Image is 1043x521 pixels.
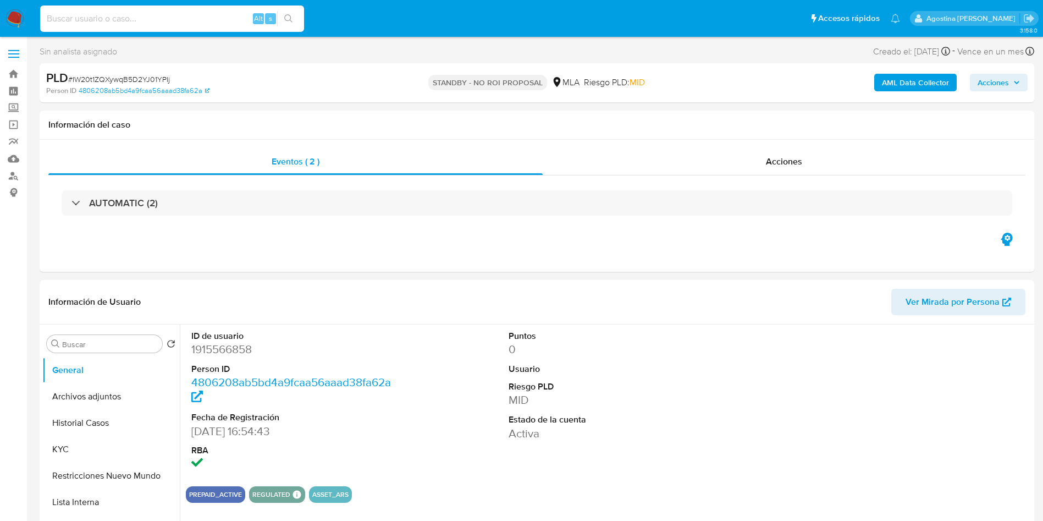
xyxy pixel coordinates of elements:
div: AUTOMATIC (2) [62,190,1012,216]
dd: MID [509,392,709,408]
a: Salir [1023,13,1035,24]
span: Sin analista asignado [40,46,117,58]
span: Acciones [978,74,1009,91]
dt: Person ID [191,363,392,375]
h1: Información del caso [48,119,1025,130]
h1: Información de Usuario [48,297,141,308]
span: Accesos rápidos [818,13,880,24]
input: Buscar [62,339,158,349]
span: Alt [254,13,263,24]
button: AML Data Collector [874,74,957,91]
a: 4806208ab5bd4a9fcaa56aaad38fa62a [191,374,391,405]
p: agostina.faruolo@mercadolibre.com [926,13,1019,24]
button: KYC [42,436,180,463]
dt: Fecha de Registración [191,412,392,424]
h3: AUTOMATIC (2) [89,197,158,209]
dd: [DATE] 16:54:43 [191,424,392,439]
dt: Usuario [509,363,709,375]
a: Notificaciones [891,14,900,23]
input: Buscar usuario o caso... [40,12,304,26]
button: search-icon [277,11,300,26]
dt: RBA [191,445,392,457]
b: PLD [46,69,68,86]
div: MLA [551,76,580,89]
button: General [42,357,180,383]
button: Restricciones Nuevo Mundo [42,463,180,489]
button: Buscar [51,339,60,348]
button: Ver Mirada por Persona [891,289,1025,315]
span: - [952,44,955,59]
b: AML Data Collector [882,74,949,91]
span: MID [630,76,645,89]
button: Historial Casos [42,410,180,436]
a: 4806208ab5bd4a9fcaa56aaad38fa62a [79,86,209,96]
div: Creado el: [DATE] [873,44,950,59]
dd: 0 [509,342,709,357]
dt: ID de usuario [191,330,392,342]
button: Volver al orden por defecto [167,339,175,352]
span: Acciones [766,155,802,168]
dt: Riesgo PLD [509,381,709,393]
p: STANDBY - NO ROI PROPOSAL [428,75,547,90]
dt: Estado de la cuenta [509,414,709,426]
span: Riesgo PLD: [584,76,645,89]
b: Person ID [46,86,76,96]
dt: Puntos [509,330,709,342]
span: s [269,13,272,24]
span: # IW20t1ZQXywqB5D2YJ01YPIj [68,74,170,85]
dd: 1915566858 [191,342,392,357]
dd: Activa [509,426,709,441]
span: Vence en un mes [957,46,1024,58]
button: Acciones [970,74,1028,91]
button: Archivos adjuntos [42,383,180,410]
button: Lista Interna [42,489,180,515]
span: Eventos ( 2 ) [272,155,319,168]
span: Ver Mirada por Persona [906,289,1000,315]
